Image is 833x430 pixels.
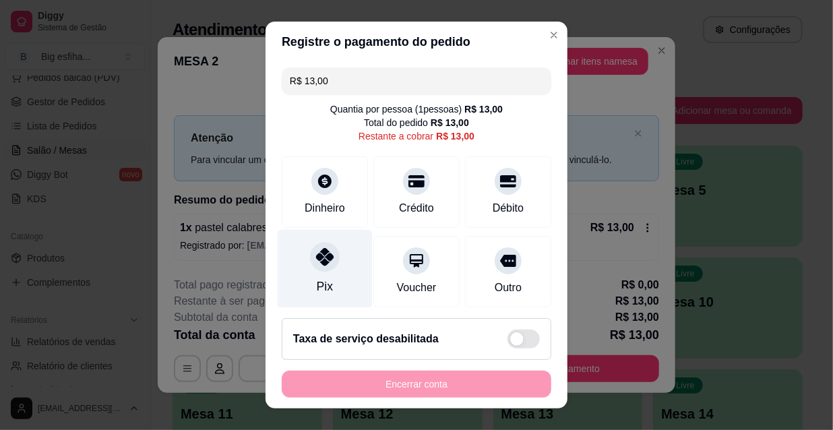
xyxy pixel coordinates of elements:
div: Crédito [399,200,434,216]
div: Pix [317,278,333,295]
input: Ex.: hambúrguer de cordeiro [290,67,543,94]
div: Dinheiro [305,200,345,216]
h2: Taxa de serviço desabilitada [293,331,439,347]
div: Voucher [397,280,437,296]
div: Quantia por pessoa ( 1 pessoas) [330,102,503,116]
div: Total do pedido [364,116,469,129]
div: Outro [495,280,522,296]
button: Close [543,24,565,46]
div: R$ 13,00 [464,102,503,116]
div: Restante a cobrar [359,129,474,143]
div: R$ 13,00 [431,116,469,129]
div: R$ 13,00 [436,129,474,143]
div: Débito [493,200,524,216]
header: Registre o pagamento do pedido [266,22,567,62]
